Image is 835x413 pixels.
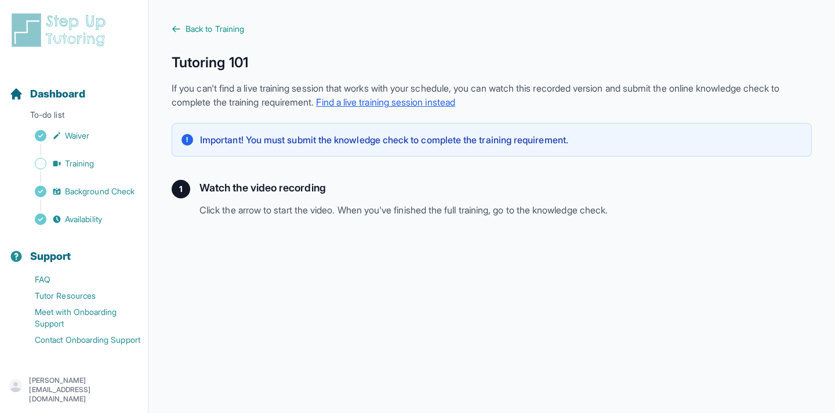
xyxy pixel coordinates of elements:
[9,304,148,332] a: Meet with Onboarding Support
[9,12,112,49] img: logo
[30,86,85,102] span: Dashboard
[200,133,568,147] p: Important! You must submit the knowledge check to complete the training requirement.
[9,288,148,304] a: Tutor Resources
[65,158,95,169] span: Training
[316,96,455,108] a: Find a live training session instead
[9,86,85,102] a: Dashboard
[65,213,102,225] span: Availability
[9,128,148,144] a: Waiver
[186,23,244,35] span: Back to Training
[9,271,148,288] a: FAQ
[199,203,812,217] p: Click the arrow to start the video. When you've finished the full training, go to the knowledge c...
[172,23,812,35] a: Back to Training
[30,248,71,265] span: Support
[29,376,139,404] p: [PERSON_NAME][EMAIL_ADDRESS][DOMAIN_NAME]
[186,135,188,144] span: !
[9,155,148,172] a: Training
[172,53,812,72] h1: Tutoring 101
[5,67,143,107] button: Dashboard
[172,81,812,109] p: If you can't find a live training session that works with your schedule, you can watch this recor...
[65,130,89,142] span: Waiver
[9,332,148,348] a: Contact Onboarding Support
[179,183,183,195] span: 1
[9,376,139,404] button: [PERSON_NAME][EMAIL_ADDRESS][DOMAIN_NAME]
[9,211,148,227] a: Availability
[5,230,143,269] button: Support
[199,180,812,196] h2: Watch the video recording
[65,186,135,197] span: Background Check
[9,183,148,200] a: Background Check
[5,109,143,125] p: To-do list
